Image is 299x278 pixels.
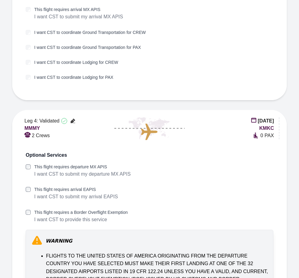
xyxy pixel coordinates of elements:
[24,117,59,125] span: Leg 4: Validated
[34,164,131,170] label: This flight requires departure MX APIS
[34,186,118,193] label: This flight requires arrival EAPIS
[34,6,123,13] label: This flight requires arrival MX APIS
[24,125,40,132] span: MMMY
[32,132,50,139] span: 2 Crews
[34,74,113,81] label: I want CST to coordinate Lodging for PAX
[46,237,72,245] span: WARNING
[34,59,118,66] label: I want CST to coordinate Lodging for CREW
[34,216,128,224] p: I want CST to provide this service
[34,193,118,201] p: I want CST to submit my arrival EAPIS
[260,132,274,139] span: 0 PAX
[259,125,274,132] span: KMKC
[34,13,123,21] p: I want CST to submit my arrival MX APIS
[34,170,131,178] p: I want CST to submit my departure MX APIS
[258,117,274,125] span: [DATE]
[34,29,146,36] label: I want CST to coordinate Ground Transportation for CREW
[34,44,141,51] label: I want CST to coordinate Ground Transportation for PAX
[34,209,128,216] label: This flight requires a Border Overflight Exemption
[26,152,67,159] span: Optional Services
